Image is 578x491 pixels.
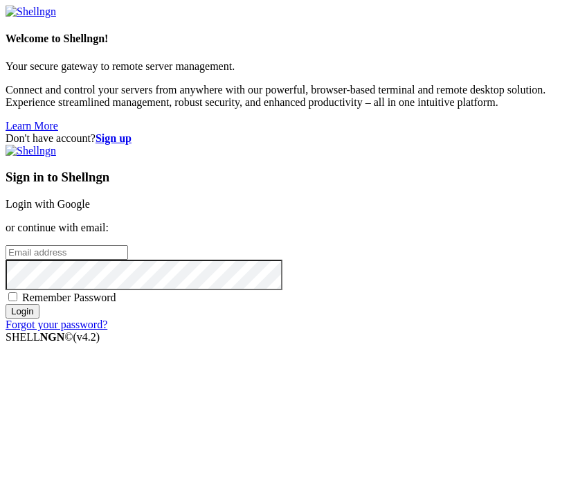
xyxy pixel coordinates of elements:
[6,132,572,145] div: Don't have account?
[96,132,132,144] a: Sign up
[6,84,572,109] p: Connect and control your servers from anywhere with our powerful, browser-based terminal and remo...
[6,222,572,234] p: or continue with email:
[6,331,100,343] span: SHELL ©
[8,292,17,301] input: Remember Password
[6,198,90,210] a: Login with Google
[73,331,100,343] span: 4.2.0
[6,60,572,73] p: Your secure gateway to remote server management.
[6,319,107,330] a: Forgot your password?
[6,245,128,260] input: Email address
[6,145,56,157] img: Shellngn
[6,33,572,45] h4: Welcome to Shellngn!
[6,6,56,18] img: Shellngn
[6,120,58,132] a: Learn More
[6,304,39,319] input: Login
[6,170,572,185] h3: Sign in to Shellngn
[22,292,116,303] span: Remember Password
[40,331,65,343] b: NGN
